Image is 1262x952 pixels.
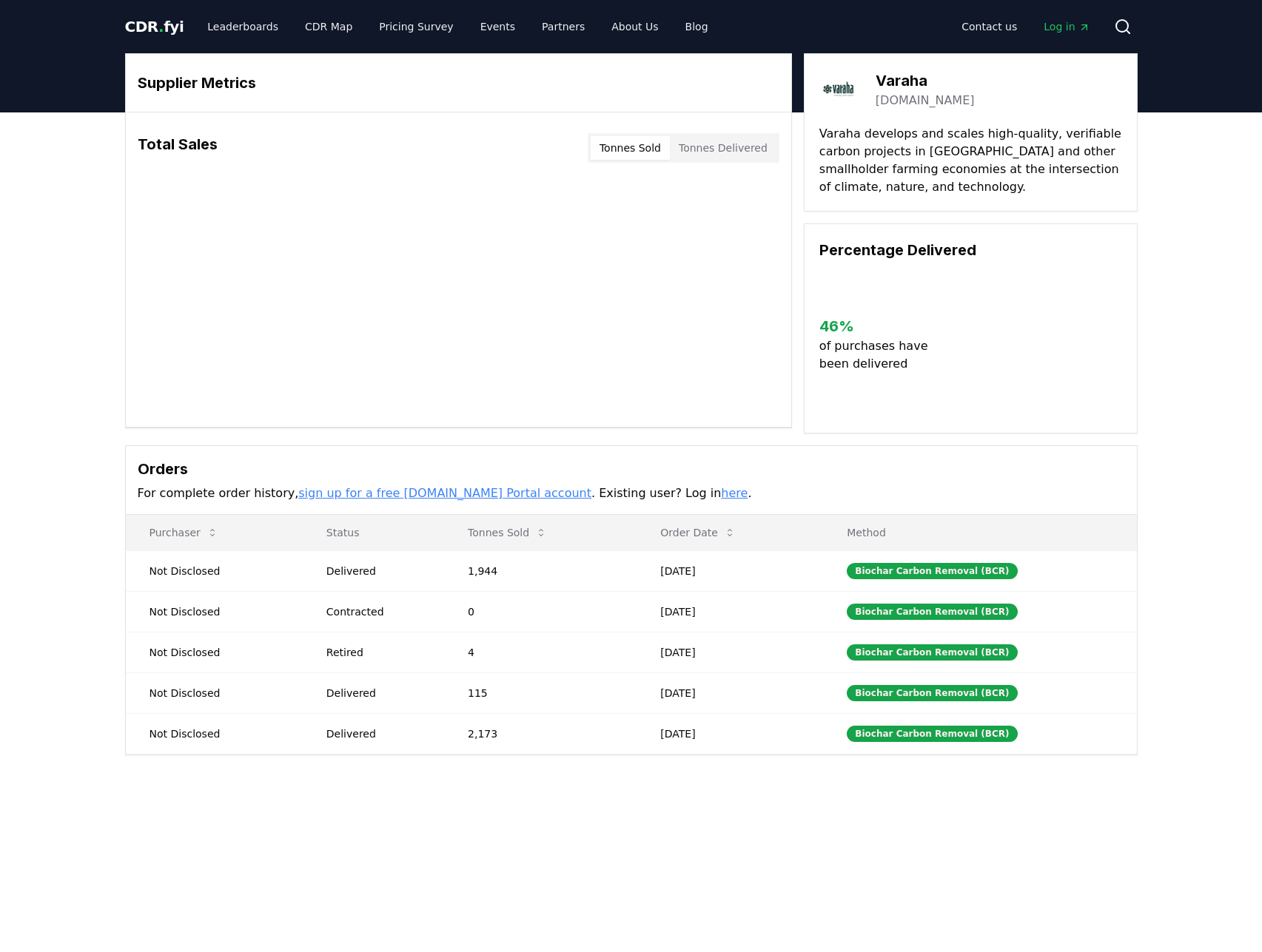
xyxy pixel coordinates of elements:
[847,644,1017,661] div: Biochar Carbon Removal (BCR)
[835,525,1124,540] p: Method
[637,672,823,713] td: [DATE]
[367,13,465,40] a: Pricing Survey
[950,13,1029,40] a: Contact us
[444,672,637,713] td: 115
[847,685,1017,701] div: Biochar Carbon Removal (BCR)
[326,726,432,741] div: Delivered
[670,136,776,160] button: Tonnes Delivered
[456,518,559,547] button: Tonnes Sold
[444,713,637,754] td: 2,173
[444,591,637,632] td: 0
[637,591,823,632] td: [DATE]
[444,632,637,672] td: 4
[819,337,940,373] p: of purchases have been delivered
[326,645,432,660] div: Retired
[138,485,1125,502] p: For complete order history, . Existing user? Log in .
[126,672,303,713] td: Not Disclosed
[637,550,823,591] td: [DATE]
[444,550,637,591] td: 1,944
[591,136,670,160] button: Tonnes Sold
[469,13,527,40] a: Events
[847,604,1017,620] div: Biochar Carbon Removal (BCR)
[138,133,218,163] h3: Total Sales
[950,13,1101,40] nav: Main
[126,632,303,672] td: Not Disclosed
[125,18,184,36] span: CDR fyi
[721,486,748,500] a: here
[876,92,975,109] a: [DOMAIN_NAME]
[298,486,591,500] a: sign up for a free [DOMAIN_NAME] Portal account
[847,726,1017,742] div: Biochar Carbon Removal (BCR)
[138,518,230,547] button: Purchaser
[819,125,1122,196] p: Varaha develops and scales high-quality, verifiable carbon projects in [GEOGRAPHIC_DATA] and othe...
[648,518,748,547] button: Order Date
[125,16,184,37] a: CDR.fyi
[637,713,823,754] td: [DATE]
[847,563,1017,579] div: Biochar Carbon Removal (BCR)
[819,315,940,337] h3: 46 %
[637,632,823,672] td: [DATE]
[326,686,432,701] div: Delivered
[126,550,303,591] td: Not Disclosed
[126,713,303,754] td: Not Disclosed
[326,604,432,619] div: Contracted
[674,13,720,40] a: Blog
[876,70,975,92] h3: Varaha
[126,591,303,632] td: Not Disclosed
[1032,13,1101,40] a: Log in
[1044,19,1090,34] span: Log in
[600,13,670,40] a: About Us
[530,13,597,40] a: Partners
[315,525,432,540] p: Status
[195,13,719,40] nav: Main
[819,239,1122,261] h3: Percentage Delivered
[326,564,432,578] div: Delivered
[195,13,290,40] a: Leaderboards
[138,458,1125,480] h3: Orders
[138,72,779,94] h3: Supplier Metrics
[293,13,364,40] a: CDR Map
[819,69,861,110] img: Varaha-logo
[158,18,164,36] span: .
